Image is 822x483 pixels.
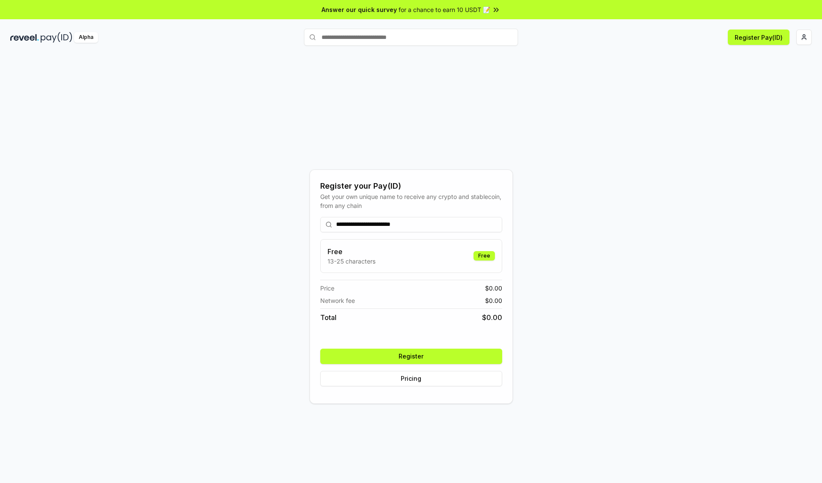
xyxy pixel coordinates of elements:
[328,246,375,257] h3: Free
[328,257,375,266] p: 13-25 characters
[482,312,502,323] span: $ 0.00
[320,296,355,305] span: Network fee
[320,312,337,323] span: Total
[399,5,490,14] span: for a chance to earn 10 USDT 📝
[320,349,502,364] button: Register
[10,32,39,43] img: reveel_dark
[74,32,98,43] div: Alpha
[474,251,495,261] div: Free
[485,284,502,293] span: $ 0.00
[322,5,397,14] span: Answer our quick survey
[320,284,334,293] span: Price
[728,30,789,45] button: Register Pay(ID)
[320,180,502,192] div: Register your Pay(ID)
[485,296,502,305] span: $ 0.00
[41,32,72,43] img: pay_id
[320,371,502,386] button: Pricing
[320,192,502,210] div: Get your own unique name to receive any crypto and stablecoin, from any chain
